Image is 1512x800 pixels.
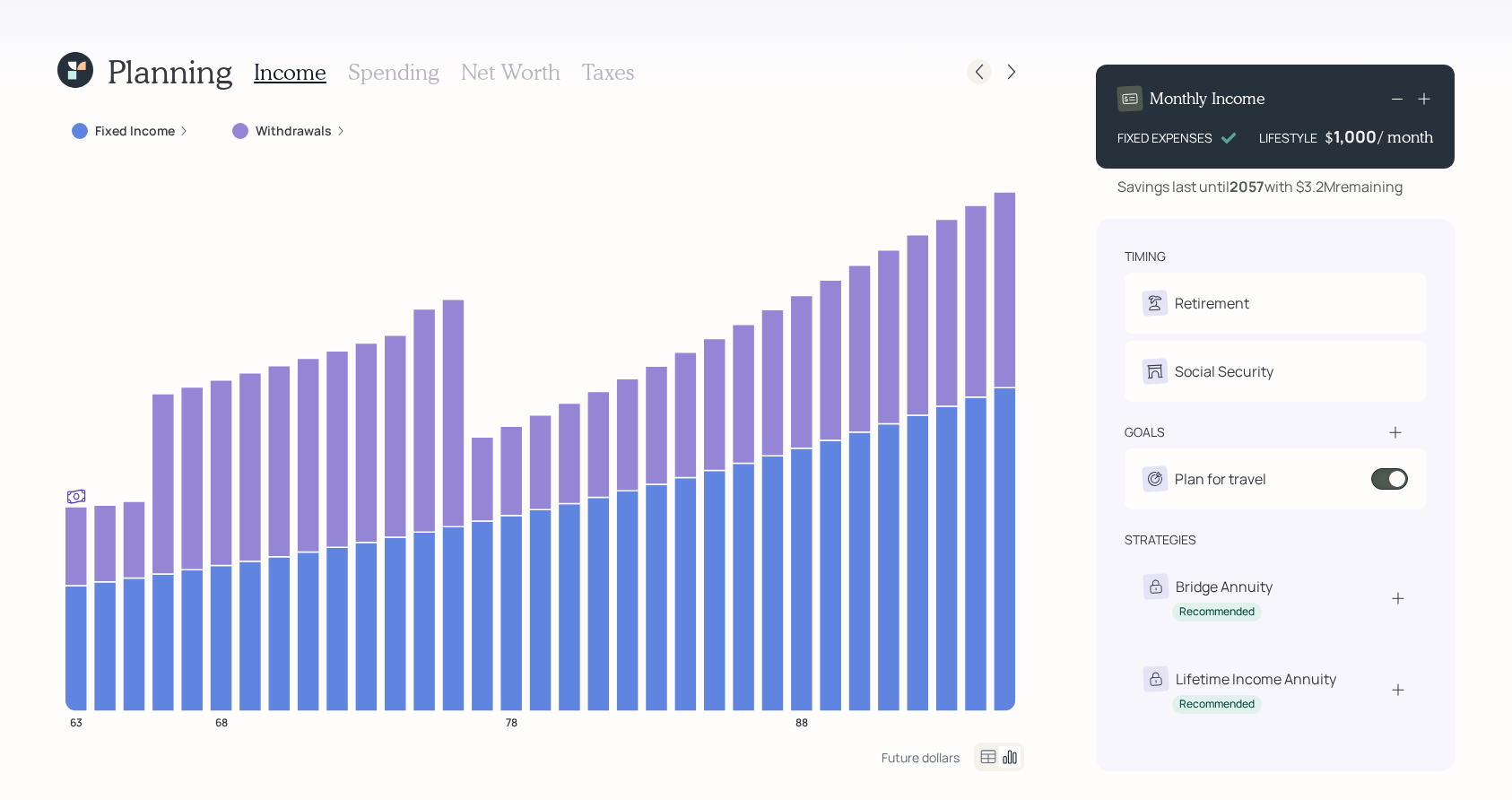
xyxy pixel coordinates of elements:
[108,52,232,91] h1: Planning
[95,122,175,140] label: Fixed Income
[1175,292,1249,314] div: Retirement
[1334,126,1378,147] div: 1,000
[1125,531,1196,549] div: strategies
[1176,576,1273,597] div: Bridge Annuity
[70,714,83,729] tspan: 63
[1325,127,1334,147] h4: $
[1117,176,1403,197] div: Savings last until with $3.2M remaining
[582,59,634,85] h3: Taxes
[1230,177,1264,196] b: 2057
[1125,423,1165,441] div: goals
[882,749,960,766] div: Future dollars
[506,714,517,729] tspan: 78
[1378,127,1433,147] h4: / month
[1175,361,1273,382] div: Social Security
[254,59,326,85] h3: Income
[1175,468,1266,490] div: Plan for travel
[1259,128,1317,147] div: LIFESTYLE
[461,59,560,85] h3: Net Worth
[215,714,228,729] tspan: 68
[348,59,439,85] h3: Spending
[1179,604,1255,620] div: Recommended
[1150,89,1265,109] h4: Monthly Income
[1176,668,1336,690] div: Lifetime Income Annuity
[1125,248,1166,265] div: timing
[795,714,808,729] tspan: 88
[1179,697,1255,712] div: Recommended
[1117,128,1212,147] div: FIXED EXPENSES
[256,122,332,140] label: Withdrawals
